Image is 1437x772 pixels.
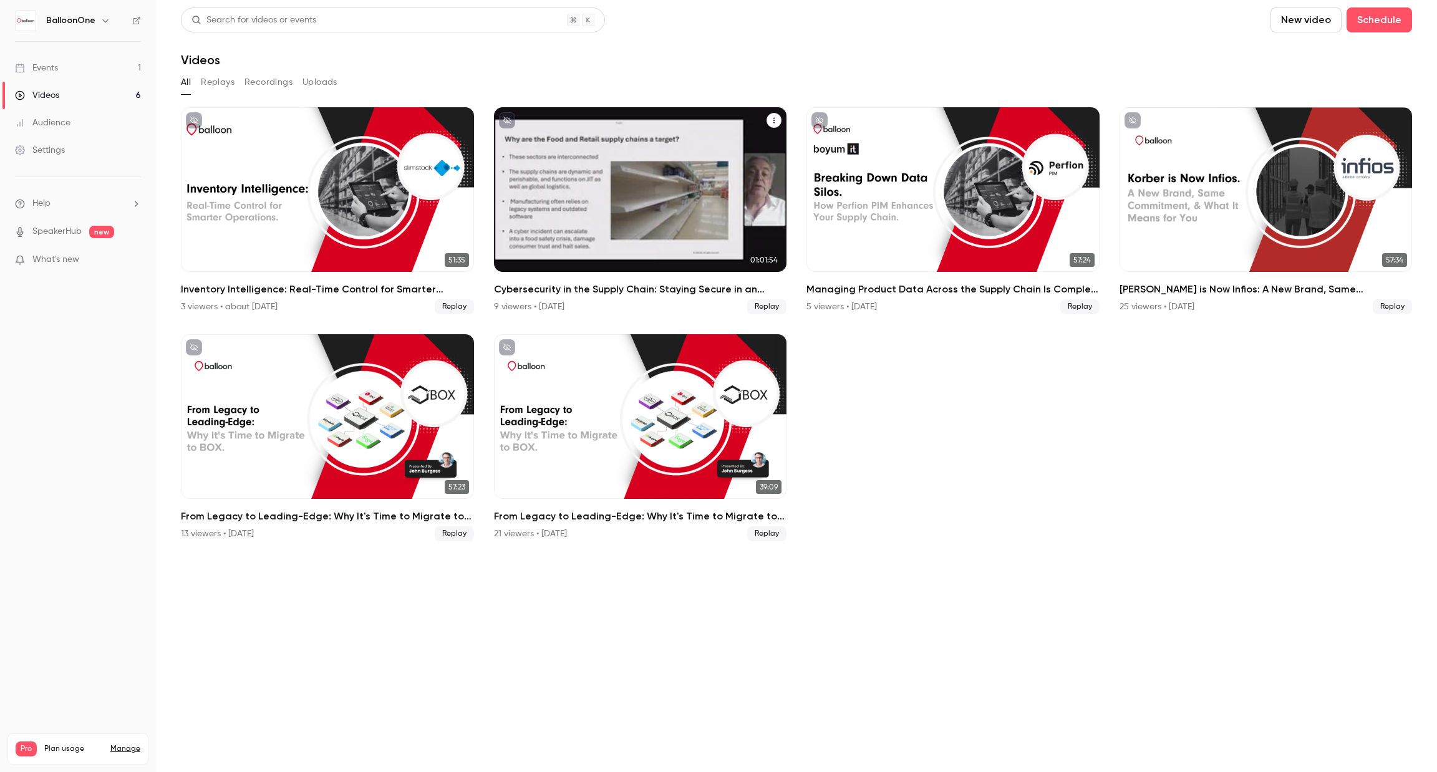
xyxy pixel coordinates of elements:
span: Plan usage [44,744,103,754]
a: 39:09From Legacy to Leading-Edge: Why It's Time to Migrate to BOX21 viewers • [DATE]Replay [494,334,787,541]
span: 57:34 [1382,253,1407,267]
div: 5 viewers • [DATE] [806,301,877,313]
a: 57:23From Legacy to Leading-Edge: Why It's Time to Migrate to BOX13 viewers • [DATE]Replay [181,334,474,541]
div: 21 viewers • [DATE] [494,528,567,540]
li: From Legacy to Leading-Edge: Why It's Time to Migrate to BOX [494,334,787,541]
a: SpeakerHub [32,225,82,238]
h2: From Legacy to Leading-Edge: Why It's Time to Migrate to BOX [494,509,787,524]
li: Managing Product Data Across the Supply Chain Is Complex. Let’s Simplify It. [806,107,1100,314]
section: Videos [181,7,1412,765]
button: Replays [201,72,235,92]
li: Inventory Intelligence: Real-Time Control for Smarter Operations with Slimstock [181,107,474,314]
span: What's new [32,253,79,266]
div: Videos [15,89,59,102]
button: New video [1270,7,1342,32]
button: unpublished [499,112,515,128]
ul: Videos [181,107,1412,541]
button: Uploads [302,72,337,92]
a: 01:01:54Cybersecurity in the Supply Chain: Staying Secure in an Uncertain World - In partnership ... [494,107,787,314]
img: BalloonOne [16,11,36,31]
span: 51:35 [445,253,469,267]
button: unpublished [811,112,828,128]
span: 39:09 [756,480,781,494]
li: Cybersecurity in the Supply Chain: Staying Secure in an Uncertain World - In partnership with BSI [494,107,787,314]
iframe: Noticeable Trigger [126,254,141,266]
div: 25 viewers • [DATE] [1120,301,1194,313]
h2: Cybersecurity in the Supply Chain: Staying Secure in an Uncertain World - In partnership with BSI [494,282,787,297]
button: All [181,72,191,92]
span: 57:24 [1070,253,1095,267]
span: Replay [747,299,786,314]
div: Settings [15,144,65,157]
span: Help [32,197,51,210]
h6: BalloonOne [46,14,95,27]
a: Manage [110,744,140,754]
button: unpublished [499,339,515,355]
div: 3 viewers • about [DATE] [181,301,278,313]
span: 01:01:54 [747,253,781,267]
button: Schedule [1347,7,1412,32]
span: 57:23 [445,480,469,494]
a: 57:34[PERSON_NAME] is Now Infios: A New Brand, Same Commitment, and What It Means for You.25 view... [1120,107,1413,314]
a: 51:35Inventory Intelligence: Real-Time Control for Smarter Operations with Slimstock3 viewers • a... [181,107,474,314]
button: Recordings [244,72,293,92]
span: Replay [1373,299,1412,314]
span: Replay [747,526,786,541]
div: 9 viewers • [DATE] [494,301,564,313]
div: 13 viewers • [DATE] [181,528,254,540]
span: Replay [435,526,474,541]
div: Audience [15,117,70,129]
button: unpublished [186,112,202,128]
span: Replay [1060,299,1100,314]
button: unpublished [1125,112,1141,128]
h2: Managing Product Data Across the Supply Chain Is Complex. Let’s Simplify It. [806,282,1100,297]
li: Korber is Now Infios: A New Brand, Same Commitment, and What It Means for You. [1120,107,1413,314]
h1: Videos [181,52,220,67]
h2: Inventory Intelligence: Real-Time Control for Smarter Operations with Slimstock [181,282,474,297]
button: unpublished [186,339,202,355]
div: Events [15,62,58,74]
span: new [89,226,114,238]
a: 57:24Managing Product Data Across the Supply Chain Is Complex. Let’s Simplify It.5 viewers • [DAT... [806,107,1100,314]
div: Search for videos or events [191,14,316,27]
h2: From Legacy to Leading-Edge: Why It's Time to Migrate to BOX [181,509,474,524]
li: From Legacy to Leading-Edge: Why It's Time to Migrate to BOX [181,334,474,541]
h2: [PERSON_NAME] is Now Infios: A New Brand, Same Commitment, and What It Means for You. [1120,282,1413,297]
span: Replay [435,299,474,314]
li: help-dropdown-opener [15,197,141,210]
span: Pro [16,741,37,756]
